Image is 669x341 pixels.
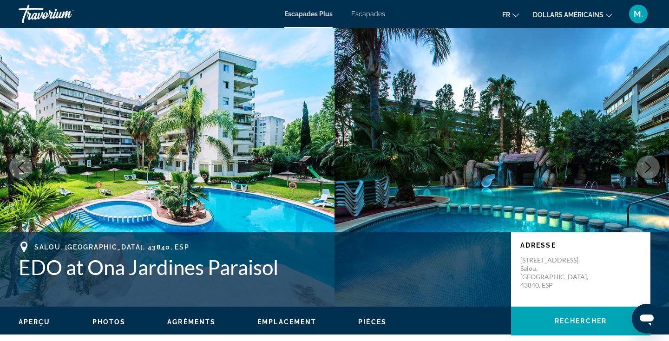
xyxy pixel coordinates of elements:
[284,10,333,18] a: Escapades Plus
[92,318,126,326] button: Photos
[632,304,662,334] iframe: Bouton de lancement de la fenêtre de messagerie
[520,256,595,289] p: [STREET_ADDRESS] Salou, [GEOGRAPHIC_DATA], 43840, ESP
[34,243,189,251] span: Salou, [GEOGRAPHIC_DATA], 43840, ESP
[626,4,650,24] button: Menu utilisateur
[634,9,643,19] font: M.
[511,307,650,335] button: Rechercher
[636,156,660,179] button: Next image
[502,8,519,21] button: Changer de langue
[19,2,111,26] a: Travorium
[9,156,33,179] button: Previous image
[351,10,385,18] a: Escapades
[502,11,510,19] font: fr
[19,255,502,279] h1: EDO at Ona Jardines Paraisol
[533,11,603,19] font: dollars américains
[167,318,216,326] button: Agréments
[520,242,641,249] p: Adresse
[358,318,387,326] button: Pièces
[19,318,51,326] button: Aperçu
[555,317,607,325] span: Rechercher
[257,318,316,326] button: Emplacement
[533,8,612,21] button: Changer de devise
